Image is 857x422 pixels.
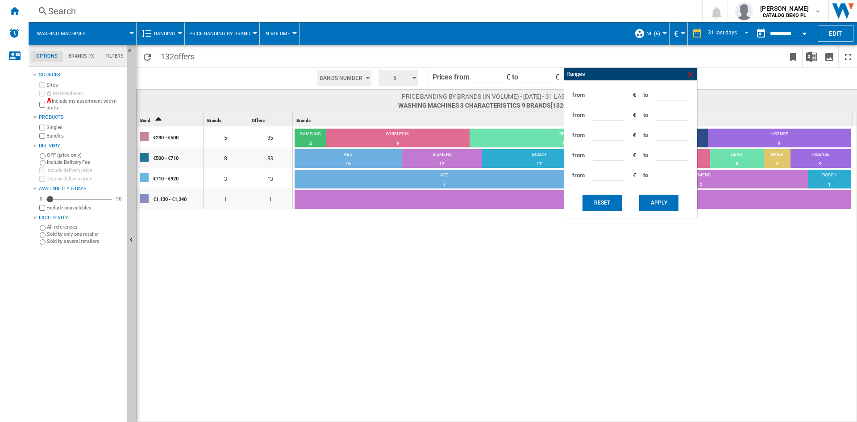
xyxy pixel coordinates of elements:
div: Sources [39,71,124,79]
div: Sort None [205,112,248,126]
button: Washing machines [37,22,95,45]
div: SIEMENS [295,192,851,201]
input: Singles [39,125,45,130]
div: 12 [470,139,660,148]
div: Bands Number [313,67,374,89]
div: 16 [295,159,402,168]
div: Price banding by Brand [189,22,255,45]
span: to [643,146,648,165]
input: Marketplaces [39,91,45,96]
span: from [572,105,585,125]
md-tab-item: Options [31,51,63,62]
span: Price banding by Brand [189,31,250,37]
button: NL (6) [646,22,665,45]
div: Band Sort Ascending [138,112,203,126]
span: Brands [296,118,310,123]
label: Include Delivery Fee [47,159,124,166]
div: 1 [808,180,851,189]
span: Band [140,118,150,123]
label: All references [47,224,124,230]
span: € [633,131,636,139]
div: BOSCH [808,172,851,180]
input: Sold by several retailers [40,239,46,245]
button: Edit [818,25,853,42]
md-select: REPORTS.WIZARD.STEPS.REPORT.STEPS.REPORT_OPTIONS.PERIOD: 31 last days [707,26,752,41]
input: Sites [39,82,45,88]
div: Brands Sort None [205,112,248,126]
div: 12 [402,159,482,168]
div: 1 [295,201,851,209]
div: 90 [114,196,124,202]
span: € [555,73,559,81]
span: Banding [154,31,175,37]
button: Reset [582,195,622,211]
span: [PERSON_NAME] [760,4,809,13]
input: Include Delivery Fee [40,160,46,166]
div: 9 [790,159,851,168]
md-slider: Availability [46,195,112,204]
span: Brands [207,118,221,123]
button: Reload [138,46,156,67]
div: In volume [264,22,295,45]
div: Banding [141,22,180,45]
span: € [674,29,678,38]
div: 31 last days [708,29,737,36]
div: Exclusivity [39,214,124,221]
button: md-calendar [752,25,770,42]
div: 8 [710,159,764,168]
div: Offers Sort None [250,112,292,126]
button: Open calendar [796,24,812,40]
div: 9 [708,139,851,148]
div: HAIER [764,151,790,159]
input: Include my assortment within stats [39,99,45,110]
div: AEG [295,172,594,180]
input: OFF (price only) [40,153,46,159]
span: to [643,166,648,185]
span: Offers [252,118,264,123]
div: Sort None [250,112,292,126]
div: 1 [204,188,248,209]
div: Sort Ascending [138,112,203,126]
img: profile.jpg [735,2,753,20]
label: Bundles [46,133,124,139]
div: 2 [295,139,326,148]
div: 35 [248,127,292,147]
div: SIEMENS [402,151,482,159]
span: NL (6) [646,31,660,37]
div: 7 [295,180,594,189]
span: € [633,171,636,180]
span: € [633,91,636,99]
button: Banding [154,22,180,45]
span: to [643,85,648,105]
div: 5 [594,180,808,189]
span: offers [174,52,195,61]
span: to [512,73,518,81]
span: offers [563,102,586,109]
div: 4 [764,159,790,168]
div: HISENSE [790,151,851,159]
div: Availability 5 Days [39,185,124,192]
div: €500 - €710 [153,148,203,167]
span: 5 [381,70,409,86]
button: Hide [127,45,138,61]
input: Display delivery price [39,176,45,182]
span: Price banding by brands (In volume) - [DATE] - 31 last days [398,92,588,101]
span: Prices from [433,73,470,81]
div: 5 [375,67,421,89]
button: Bookmark this report [784,46,802,67]
button: Download as image [820,46,838,67]
div: BEKO [470,131,660,139]
md-tab-item: Filters [100,51,129,62]
b: CATALOG BEKO PL [763,13,806,18]
div: BOSCH [482,151,596,159]
div: BEKO [710,151,764,159]
div: Products [39,114,124,121]
div: SIEMENS [594,172,808,180]
label: Singles [46,124,124,131]
div: Washing machines [33,22,132,45]
button: € [674,22,683,45]
div: 8 [204,147,248,168]
span: from [572,166,585,185]
div: SAMSUNG [295,131,326,139]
